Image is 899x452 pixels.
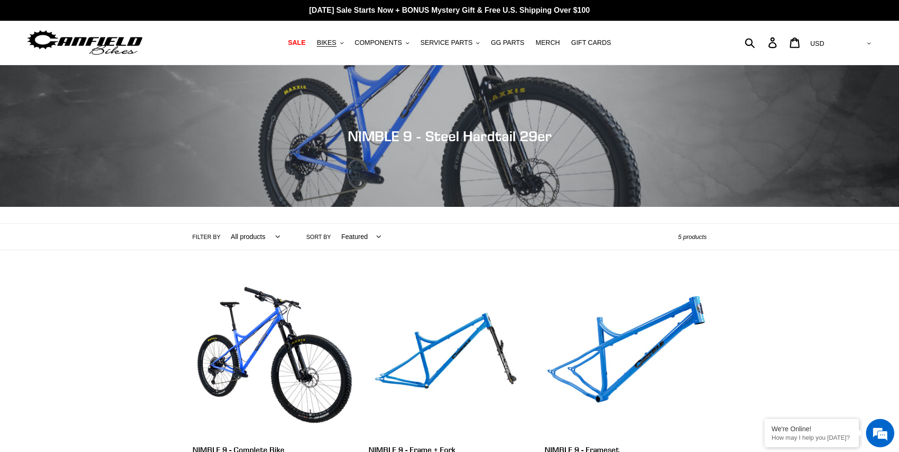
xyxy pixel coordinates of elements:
img: Canfield Bikes [26,28,144,58]
label: Filter by [193,233,221,241]
button: SERVICE PARTS [416,36,484,49]
span: NIMBLE 9 - Steel Hardtail 29er [348,128,552,145]
div: We're Online! [772,425,852,433]
p: How may I help you today? [772,434,852,441]
span: GIFT CARDS [571,39,611,47]
a: MERCH [531,36,564,49]
span: GG PARTS [491,39,524,47]
span: 5 products [678,233,707,240]
a: GIFT CARDS [566,36,616,49]
span: MERCH [536,39,560,47]
span: BIKES [317,39,336,47]
a: GG PARTS [486,36,529,49]
button: COMPONENTS [350,36,414,49]
span: COMPONENTS [355,39,402,47]
a: SALE [283,36,310,49]
button: BIKES [312,36,348,49]
input: Search [750,32,774,53]
span: SERVICE PARTS [420,39,472,47]
span: SALE [288,39,305,47]
label: Sort by [306,233,331,241]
